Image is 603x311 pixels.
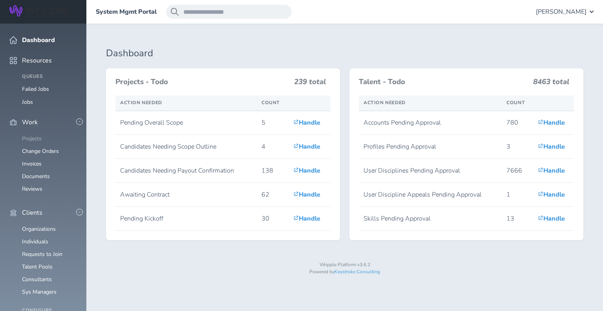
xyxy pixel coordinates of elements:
[22,135,42,142] a: Projects
[359,111,502,135] td: Accounts Pending Approval
[538,166,565,175] a: Handle
[257,183,289,207] td: 62
[359,183,502,207] td: User Discipline Appeals Pending Approval
[538,214,565,223] a: Handle
[22,263,53,271] a: Talent Pools
[533,78,569,90] h3: 8463 total
[115,135,257,159] td: Candidates Needing Scope Outline
[359,207,502,231] td: Skills Pending Approval
[257,111,289,135] td: 5
[115,111,257,135] td: Pending Overall Scope
[106,48,583,59] h1: Dashboard
[538,118,565,127] a: Handle
[22,98,33,106] a: Jobs
[293,190,320,199] a: Handle
[502,207,533,231] td: 13
[106,269,583,275] p: Powered by
[261,99,280,106] span: Count
[536,5,594,19] button: [PERSON_NAME]
[76,209,83,215] button: -
[115,183,257,207] td: Awaiting Contract
[22,288,57,296] a: Sys Managers
[364,99,406,106] span: Action Needed
[293,142,320,151] a: Handle
[115,159,257,183] td: Candidates Needing Payout Confirmation
[538,190,565,199] a: Handle
[334,269,380,275] a: Keystroke Consulting
[536,8,587,15] span: [PERSON_NAME]
[502,111,533,135] td: 780
[115,78,289,86] h3: Projects - Todo
[538,142,565,151] a: Handle
[76,118,83,125] button: -
[257,207,289,231] td: 30
[120,99,162,106] span: Action Needed
[22,276,52,283] a: Consultants
[22,147,59,155] a: Change Orders
[502,183,533,207] td: 1
[22,119,38,126] span: Work
[22,57,52,64] span: Resources
[502,135,533,159] td: 3
[293,214,320,223] a: Handle
[22,209,42,216] span: Clients
[22,37,55,44] span: Dashboard
[257,159,289,183] td: 138
[22,173,50,180] a: Documents
[359,135,502,159] td: Profiles Pending Approval
[22,85,49,93] a: Failed Jobs
[22,160,42,167] a: Invoices
[106,262,583,268] p: Wripple Platform v3.6.2
[502,159,533,183] td: 7666
[359,78,528,86] h3: Talent - Todo
[359,159,502,183] td: User Disciplines Pending Approval
[257,135,289,159] td: 4
[22,238,48,245] a: Individuals
[22,250,62,258] a: Requests to Join
[96,8,157,15] a: System Mgmt Portal
[22,74,77,79] h4: Queues
[115,207,257,231] td: Pending Kickoff
[506,99,525,106] span: Count
[294,78,326,90] h3: 239 total
[293,166,320,175] a: Handle
[293,118,320,127] a: Handle
[22,225,56,233] a: Organizations
[9,5,68,17] img: Wripple
[22,185,42,193] a: Reviews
